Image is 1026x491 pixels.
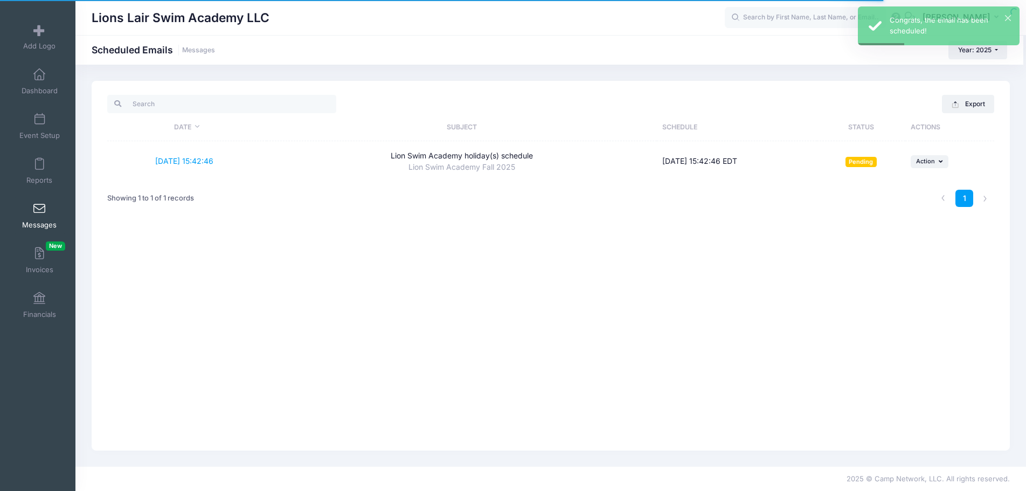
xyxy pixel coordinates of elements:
[14,18,65,56] a: Add Logo
[911,155,948,168] button: Action
[955,190,973,208] a: 1
[958,46,992,54] span: Year: 2025
[14,286,65,324] a: Financials
[182,46,215,54] a: Messages
[845,157,877,167] span: Pending
[890,15,1011,36] div: Congrats, the email has been scheduled!
[92,5,269,30] h1: Lions Lair Swim Academy LLC
[916,5,1010,30] button: [PERSON_NAME]
[14,197,65,234] a: Messages
[725,7,886,29] input: Search by First Name, Last Name, or Email...
[948,41,1007,59] button: Year: 2025
[905,113,994,141] th: Actions: activate to sort column ascending
[14,241,65,279] a: InvoicesNew
[916,157,935,165] span: Action
[942,95,994,113] button: Export
[107,113,267,141] th: Date: activate to sort column ascending
[22,86,58,95] span: Dashboard
[14,63,65,100] a: Dashboard
[817,113,906,141] th: Status: activate to sort column ascending
[272,150,652,162] div: Lion Swim Academy holiday(s) schedule
[23,310,56,319] span: Financials
[107,186,194,211] div: Showing 1 to 1 of 1 records
[46,241,65,251] span: New
[107,95,336,113] input: Search
[1005,15,1011,21] button: ×
[14,107,65,145] a: Event Setup
[26,265,53,274] span: Invoices
[14,152,65,190] a: Reports
[155,156,213,165] a: [DATE] 15:42:46
[92,44,215,56] h1: Scheduled Emails
[19,131,60,140] span: Event Setup
[272,162,652,173] div: Lion Swim Academy Fall 2025
[847,474,1010,483] span: 2025 © Camp Network, LLC. All rights reserved.
[22,220,57,230] span: Messages
[23,42,56,51] span: Add Logo
[657,141,816,181] td: [DATE] 15:42:46 EDT
[657,113,816,141] th: Schedule: activate to sort column ascending
[267,113,657,141] th: Subject: activate to sort column ascending
[26,176,52,185] span: Reports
